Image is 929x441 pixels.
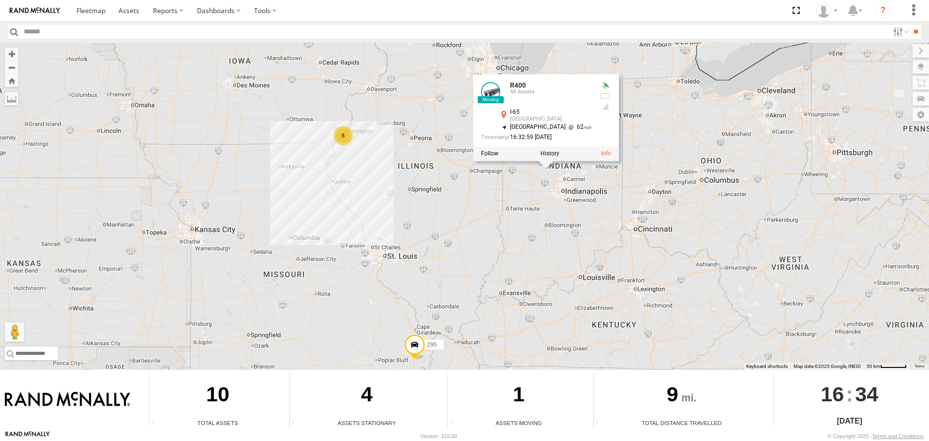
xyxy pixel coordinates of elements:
div: Total Assets [150,419,286,427]
div: Assets Stationary [290,419,444,427]
span: 62 [566,124,592,131]
a: R400 [510,81,526,89]
button: Drag Pegman onto the map to open Street View [5,322,24,342]
div: 9 [594,373,770,419]
span: [GEOGRAPHIC_DATA] [510,124,566,131]
a: View Asset Details [481,82,500,101]
label: Realtime tracking of Asset [481,151,498,157]
a: View Asset Details [601,151,611,157]
a: Terms (opens in new tab) [914,364,925,368]
label: View Asset History [540,151,559,157]
div: Valid GPS Fix [599,82,611,90]
button: Zoom in [5,47,18,61]
div: Total distance travelled by all assets within specified date range and applied filters [594,420,608,427]
div: 1 [448,373,589,419]
button: Zoom Home [5,74,18,87]
div: Version: 310.00 [420,433,457,439]
label: Search Filter Options [889,25,910,39]
a: Terms and Conditions [872,433,924,439]
div: Last Event GSM Signal Strength [599,103,611,111]
button: Keyboard shortcuts [746,363,788,370]
div: Assets Moving [448,419,589,427]
i: ? [875,3,891,18]
span: 50 km [867,364,880,369]
div: Total number of assets current stationary. [290,420,304,427]
label: Measure [5,92,18,106]
label: Map Settings [913,108,929,122]
span: 16 [821,373,844,415]
div: [GEOGRAPHIC_DATA] [510,117,592,122]
img: rand-logo.svg [10,7,60,14]
div: Total number of Enabled Assets [150,420,164,427]
div: Total number of assets current in transit. [448,420,462,427]
button: Zoom out [5,61,18,74]
a: Visit our Website [5,431,50,441]
button: Map Scale: 50 km per 51 pixels [864,363,910,370]
div: Total Distance Travelled [594,419,770,427]
div: © Copyright 2025 - [827,433,924,439]
div: Date/time of location update [481,135,592,141]
span: Map data ©2025 Google, INEGI [794,364,861,369]
div: 4 [290,373,444,419]
div: All Assets [510,90,592,95]
span: 295 [427,341,437,348]
div: No battery health information received from this device. [599,92,611,100]
div: [DATE] [774,415,926,427]
span: 34 [855,373,878,415]
div: 10 [150,373,286,419]
div: 8 [333,126,353,145]
div: : [774,373,926,415]
div: Brian Wooldridge [813,3,841,18]
img: Rand McNally [5,392,130,408]
div: I-65 [510,109,592,115]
